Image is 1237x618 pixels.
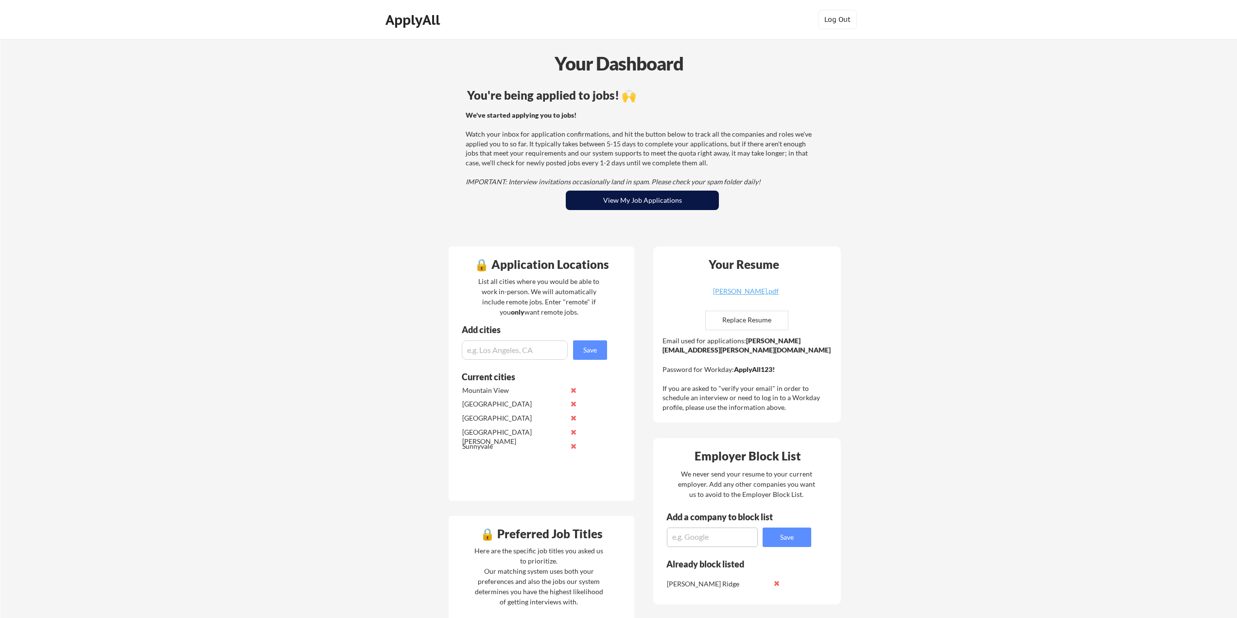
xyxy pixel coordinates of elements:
[666,560,798,568] div: Already block listed
[385,12,443,28] div: ApplyAll
[462,413,565,423] div: [GEOGRAPHIC_DATA]
[688,288,803,295] div: [PERSON_NAME].pdf
[677,469,816,499] div: We never send your resume to your current employer. Add any other companies you want us to avoid ...
[662,336,834,412] div: Email used for applications: Password for Workday: If you are asked to "verify your email" in ord...
[696,259,792,270] div: Your Resume
[734,365,775,373] strong: ApplyAll123!
[472,276,606,317] div: List all cities where you would be able to work in-person. We will automatically include remote j...
[763,528,811,547] button: Save
[818,10,857,29] button: Log Out
[462,441,565,451] div: Sunnyvale
[462,399,565,409] div: [GEOGRAPHIC_DATA]
[451,259,632,270] div: 🔒 Application Locations
[688,288,803,303] a: [PERSON_NAME].pdf
[667,579,769,589] div: [PERSON_NAME] Ridge
[666,512,788,521] div: Add a company to block list
[472,546,606,607] div: Here are the specific job titles you asked us to prioritize. Our matching system uses both your p...
[462,372,596,381] div: Current cities
[462,340,568,360] input: e.g. Los Angeles, CA
[466,110,816,187] div: Watch your inbox for application confirmations, and hit the button below to track all the compani...
[467,89,818,101] div: You're being applied to jobs! 🙌
[566,191,719,210] button: View My Job Applications
[662,336,831,354] strong: [PERSON_NAME][EMAIL_ADDRESS][PERSON_NAME][DOMAIN_NAME]
[1,50,1237,77] div: Your Dashboard
[462,325,610,334] div: Add cities
[462,427,565,446] div: [GEOGRAPHIC_DATA][PERSON_NAME]
[451,528,632,540] div: 🔒 Preferred Job Titles
[466,111,576,119] strong: We've started applying you to jobs!
[657,450,838,462] div: Employer Block List
[462,386,565,395] div: Mountain View
[466,177,761,186] em: IMPORTANT: Interview invitations occasionally land in spam. Please check your spam folder daily!
[511,308,524,316] strong: only
[573,340,607,360] button: Save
